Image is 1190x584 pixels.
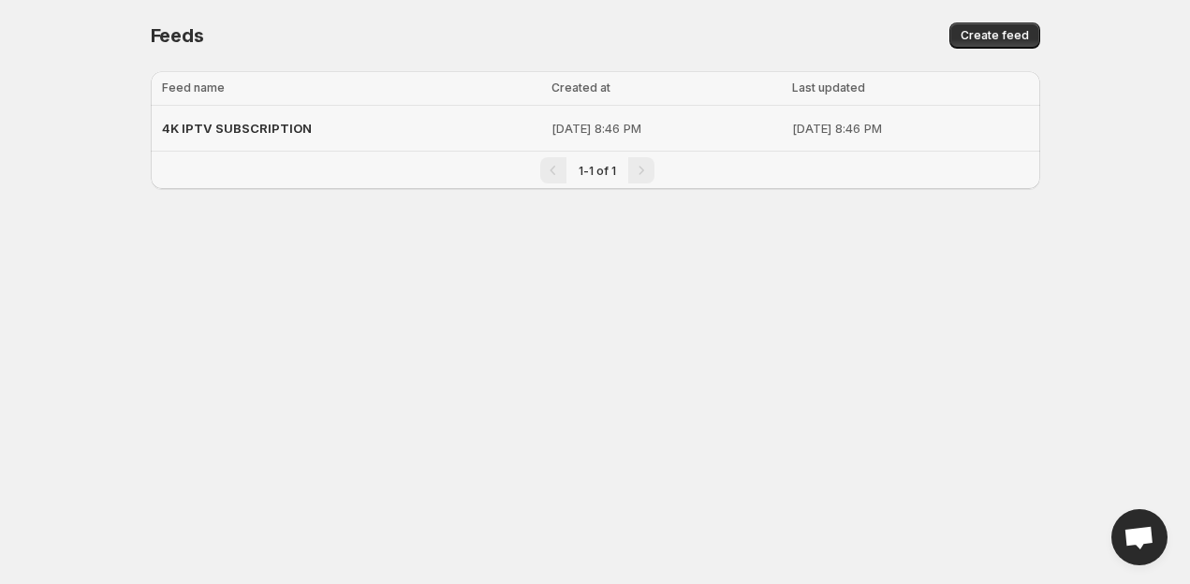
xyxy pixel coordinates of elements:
[151,151,1040,189] nav: Pagination
[1111,509,1168,565] a: Open chat
[792,119,1029,138] p: [DATE] 8:46 PM
[162,80,225,95] span: Feed name
[162,121,312,136] span: 4K IPTV SUBSCRIPTION
[949,22,1040,49] button: Create feed
[792,80,865,95] span: Last updated
[961,28,1029,43] span: Create feed
[579,164,616,178] span: 1-1 of 1
[551,80,610,95] span: Created at
[551,119,781,138] p: [DATE] 8:46 PM
[151,24,204,47] span: Feeds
